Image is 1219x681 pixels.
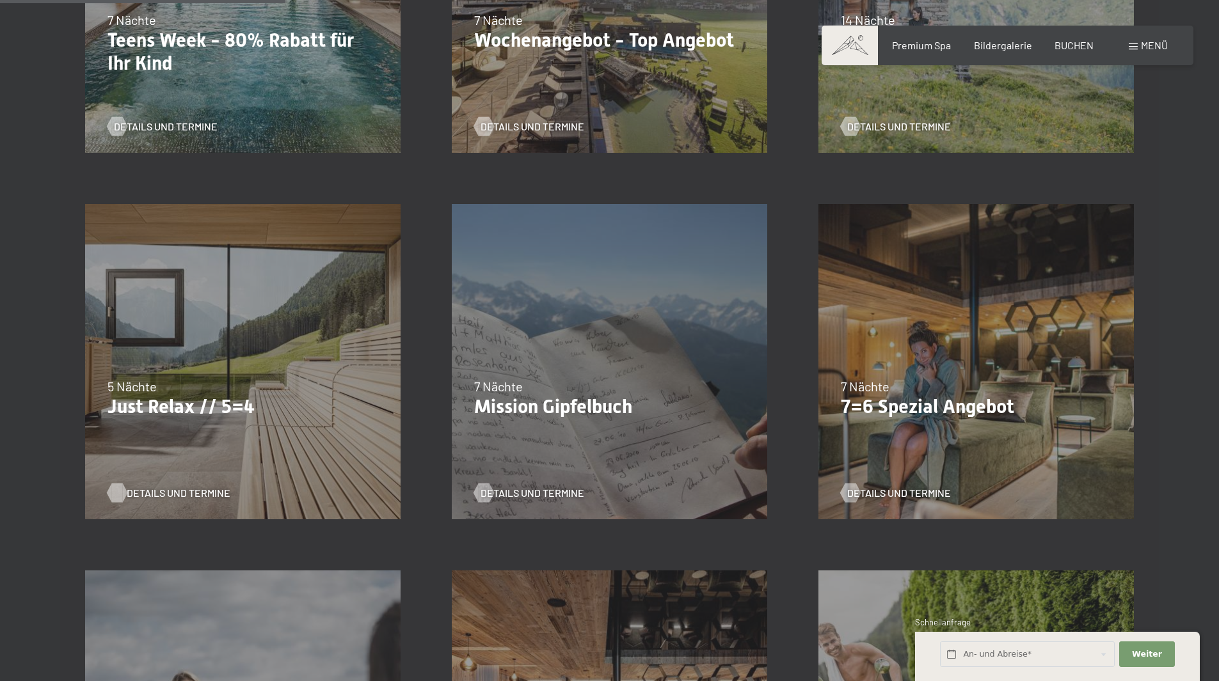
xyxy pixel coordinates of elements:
p: 7=6 Spezial Angebot [841,395,1111,418]
span: 7 Nächte [108,12,156,27]
span: Details und Termine [481,486,584,500]
span: 14 Nächte [841,12,895,27]
span: Schnellanfrage [915,617,971,627]
a: Details und Termine [108,120,218,134]
span: Details und Termine [127,486,230,500]
span: Details und Termine [847,486,951,500]
a: Details und Termine [841,120,951,134]
a: Details und Termine [474,120,584,134]
span: Weiter [1132,648,1162,660]
a: Details und Termine [108,486,218,500]
span: Details und Termine [481,120,584,134]
a: Premium Spa [892,39,951,51]
span: 7 Nächte [474,379,523,394]
button: Weiter [1119,641,1174,668]
a: Details und Termine [474,486,584,500]
p: Teens Week - 80% Rabatt für Ihr Kind [108,29,378,75]
a: Details und Termine [841,486,951,500]
span: Details und Termine [847,120,951,134]
span: 7 Nächte [474,12,523,27]
a: Bildergalerie [974,39,1032,51]
p: Wochenangebot - Top Angebot [474,29,745,52]
a: BUCHEN [1055,39,1094,51]
p: Just Relax // 5=4 [108,395,378,418]
span: Details und Termine [114,120,218,134]
p: Mission Gipfelbuch [474,395,745,418]
span: Menü [1141,39,1168,51]
span: 7 Nächte [841,379,889,394]
span: 5 Nächte [108,379,157,394]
